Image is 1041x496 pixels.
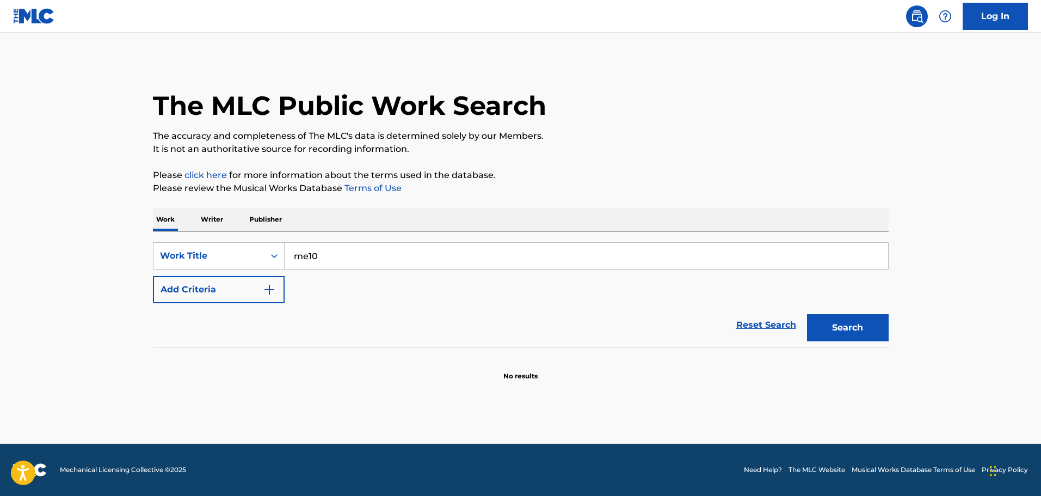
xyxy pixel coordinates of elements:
a: Need Help? [744,465,782,475]
img: logo [13,463,47,476]
img: help [939,10,952,23]
p: The accuracy and completeness of The MLC's data is determined solely by our Members. [153,130,889,143]
span: Mechanical Licensing Collective © 2025 [60,465,186,475]
div: Work Title [160,249,258,262]
a: The MLC Website [789,465,845,475]
p: Writer [198,208,226,231]
img: MLC Logo [13,8,55,24]
iframe: Chat Widget [987,444,1041,496]
div: Help [934,5,956,27]
a: Privacy Policy [982,465,1028,475]
p: No results [503,358,538,381]
a: Log In [963,3,1028,30]
a: Reset Search [731,313,802,337]
form: Search Form [153,242,889,347]
p: Publisher [246,208,285,231]
p: It is not an authoritative source for recording information. [153,143,889,156]
img: search [910,10,923,23]
div: Drag [990,455,996,487]
button: Add Criteria [153,276,285,303]
p: Work [153,208,178,231]
a: Public Search [906,5,928,27]
a: click here [184,170,227,180]
p: Please review the Musical Works Database [153,182,889,195]
img: 9d2ae6d4665cec9f34b9.svg [263,283,276,296]
p: Please for more information about the terms used in the database. [153,169,889,182]
a: Terms of Use [342,183,402,193]
a: Musical Works Database Terms of Use [852,465,975,475]
h1: The MLC Public Work Search [153,89,546,122]
button: Search [807,314,889,341]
